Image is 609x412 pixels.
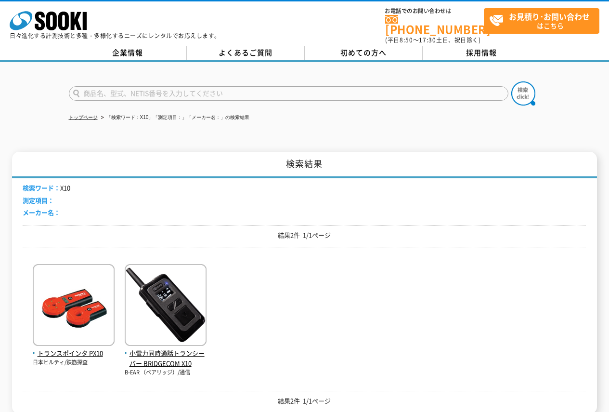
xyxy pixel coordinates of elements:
[33,338,115,359] a: トランスポインタ PX10
[385,8,484,14] span: お電話でのお問い合わせは
[484,8,599,34] a: お見積り･お問い合わせはこちら
[23,208,60,217] span: メーカー名：
[509,11,590,22] strong: お見積り･お問い合わせ
[419,36,436,44] span: 17:30
[423,46,541,60] a: 採用情報
[187,46,305,60] a: よくあるご質問
[400,36,413,44] span: 8:50
[33,348,115,359] span: トランスポインタ PX10
[12,152,596,178] h1: 検索結果
[511,81,535,106] img: btn_search.png
[69,115,98,120] a: トップページ
[69,46,187,60] a: 企業情報
[125,369,207,377] p: B-EAR （ベアリッジ）/通信
[23,230,586,240] p: 結果2件 1/1ページ
[305,46,423,60] a: 初めての方へ
[385,36,480,44] span: (平日 ～ 土日、祝日除く)
[125,338,207,368] a: 小電力同時通話トランシーバー BRIDGECOM X10
[489,9,599,33] span: はこちら
[23,183,70,193] li: X10
[385,15,484,35] a: [PHONE_NUMBER]
[125,264,207,348] img: BRIDGECOM X10
[340,47,387,58] span: 初めての方へ
[23,183,60,192] span: 検索ワード：
[23,396,586,406] p: 結果2件 1/1ページ
[33,264,115,348] img: PX10
[23,196,54,205] span: 測定項目：
[69,86,508,101] input: 商品名、型式、NETIS番号を入力してください
[33,359,115,367] p: 日本ヒルティ/鉄筋探査
[10,33,220,39] p: 日々進化する計測技術と多種・多様化するニーズにレンタルでお応えします。
[99,113,250,123] li: 「検索ワード：X10」「測定項目：」「メーカー名：」の検索結果
[125,348,207,369] span: 小電力同時通話トランシーバー BRIDGECOM X10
